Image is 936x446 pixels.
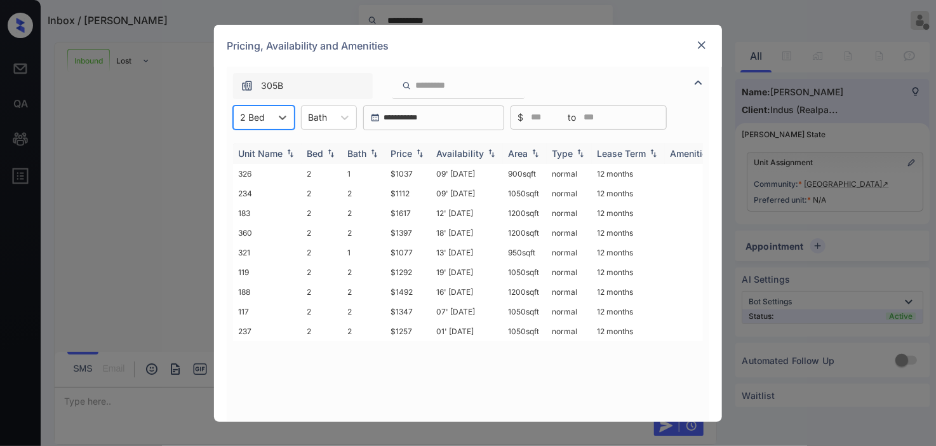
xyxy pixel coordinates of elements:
[342,203,385,223] td: 2
[431,262,503,282] td: 19' [DATE]
[233,243,302,262] td: 321
[385,184,431,203] td: $1112
[592,302,665,321] td: 12 months
[503,302,547,321] td: 1050 sqft
[568,111,576,125] span: to
[547,243,592,262] td: normal
[302,203,342,223] td: 2
[342,282,385,302] td: 2
[385,321,431,341] td: $1257
[431,164,503,184] td: 09' [DATE]
[592,164,665,184] td: 12 months
[592,321,665,341] td: 12 months
[670,148,712,159] div: Amenities
[342,164,385,184] td: 1
[503,164,547,184] td: 900 sqft
[647,149,660,158] img: sorting
[691,75,706,90] img: icon-zuma
[436,148,484,159] div: Availability
[547,223,592,243] td: normal
[302,302,342,321] td: 2
[233,282,302,302] td: 188
[547,321,592,341] td: normal
[233,223,302,243] td: 360
[503,282,547,302] td: 1200 sqft
[307,148,323,159] div: Bed
[485,149,498,158] img: sorting
[385,164,431,184] td: $1037
[391,148,412,159] div: Price
[302,262,342,282] td: 2
[342,223,385,243] td: 2
[233,184,302,203] td: 234
[302,321,342,341] td: 2
[518,111,523,125] span: $
[241,79,253,92] img: icon-zuma
[385,282,431,302] td: $1492
[402,80,411,91] img: icon-zuma
[552,148,573,159] div: Type
[503,184,547,203] td: 1050 sqft
[431,203,503,223] td: 12' [DATE]
[214,25,722,67] div: Pricing, Availability and Amenities
[547,262,592,282] td: normal
[342,262,385,282] td: 2
[385,203,431,223] td: $1617
[342,321,385,341] td: 2
[385,302,431,321] td: $1347
[547,302,592,321] td: normal
[302,243,342,262] td: 2
[284,149,297,158] img: sorting
[547,282,592,302] td: normal
[431,282,503,302] td: 16' [DATE]
[592,243,665,262] td: 12 months
[413,149,426,158] img: sorting
[368,149,380,158] img: sorting
[261,79,283,93] span: 305B
[547,164,592,184] td: normal
[347,148,366,159] div: Bath
[503,203,547,223] td: 1200 sqft
[302,184,342,203] td: 2
[431,184,503,203] td: 09' [DATE]
[529,149,542,158] img: sorting
[431,321,503,341] td: 01' [DATE]
[547,184,592,203] td: normal
[695,39,708,51] img: close
[342,302,385,321] td: 2
[324,149,337,158] img: sorting
[385,223,431,243] td: $1397
[503,223,547,243] td: 1200 sqft
[233,262,302,282] td: 119
[238,148,283,159] div: Unit Name
[503,321,547,341] td: 1050 sqft
[233,203,302,223] td: 183
[302,223,342,243] td: 2
[385,262,431,282] td: $1292
[547,203,592,223] td: normal
[233,302,302,321] td: 117
[503,243,547,262] td: 950 sqft
[342,184,385,203] td: 2
[431,223,503,243] td: 18' [DATE]
[592,282,665,302] td: 12 months
[592,184,665,203] td: 12 months
[302,164,342,184] td: 2
[508,148,528,159] div: Area
[385,243,431,262] td: $1077
[597,148,646,159] div: Lease Term
[233,164,302,184] td: 326
[431,302,503,321] td: 07' [DATE]
[592,203,665,223] td: 12 months
[431,243,503,262] td: 13' [DATE]
[503,262,547,282] td: 1050 sqft
[574,149,587,158] img: sorting
[592,223,665,243] td: 12 months
[592,262,665,282] td: 12 months
[302,282,342,302] td: 2
[342,243,385,262] td: 1
[233,321,302,341] td: 237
